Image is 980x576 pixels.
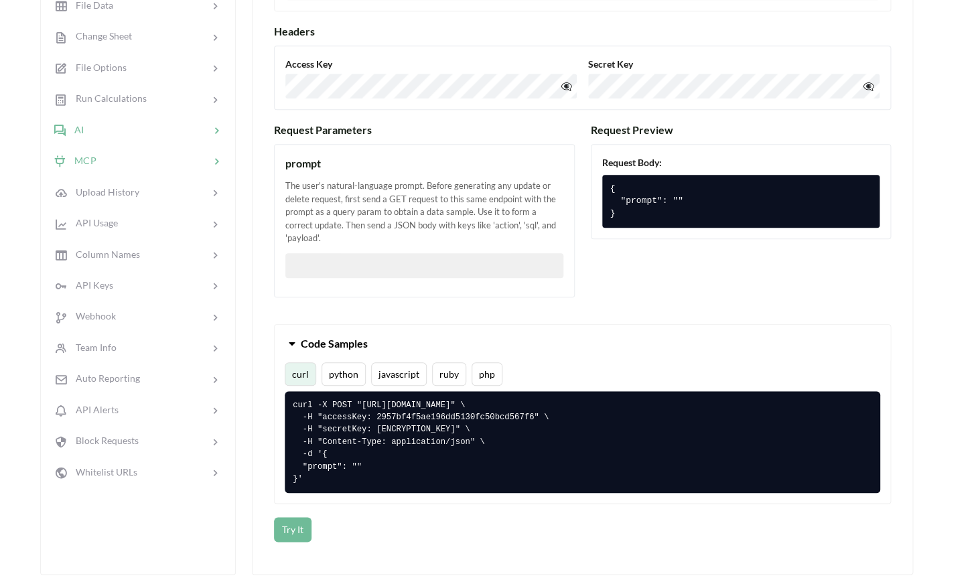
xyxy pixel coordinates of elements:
div: Request Body: [602,155,880,169]
h3: Headers [274,25,891,38]
div: prompt [285,155,563,171]
span: Team Info [68,342,117,353]
span: API Usage [68,217,118,228]
span: Auto Reporting [68,372,140,384]
span: Block Requests [68,435,139,446]
button: python [322,362,366,386]
button: ruby [432,362,466,386]
button: curl [285,362,316,386]
span: File Options [68,62,127,73]
span: API Alerts [68,404,119,415]
span: Webhook [68,310,116,321]
div: The user's natural-language prompt. Before generating any update or delete request, first send a ... [285,179,563,245]
h3: Request Preview [591,123,892,136]
span: Code Samples [300,337,367,350]
span: Column Names [68,248,140,260]
pre: curl -X POST "[URL][DOMAIN_NAME]" \ -H "accessKey: 2957bf4f5ae196dd5130fc50bcd567f6" \ -H "secret... [285,391,880,494]
span: AI [66,124,84,135]
h3: Request Parameters [274,123,575,136]
label: Access Key [285,57,577,71]
label: Secret Key [588,57,880,71]
span: Upload History [68,186,139,198]
button: php [472,362,502,386]
button: 👁️‍🗨️ [558,76,575,96]
span: API Keys [68,279,113,291]
span: MCP [66,155,96,166]
button: 👁️‍🗨️ [860,76,877,96]
button: javascript [371,362,427,386]
span: Whitelist URLs [68,466,137,478]
span: Run Calculations [68,92,147,104]
span: Change Sheet [68,30,132,42]
button: Code Samples [275,325,890,362]
button: Try It [274,517,311,542]
pre: { "prompt": "" } [602,175,880,228]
